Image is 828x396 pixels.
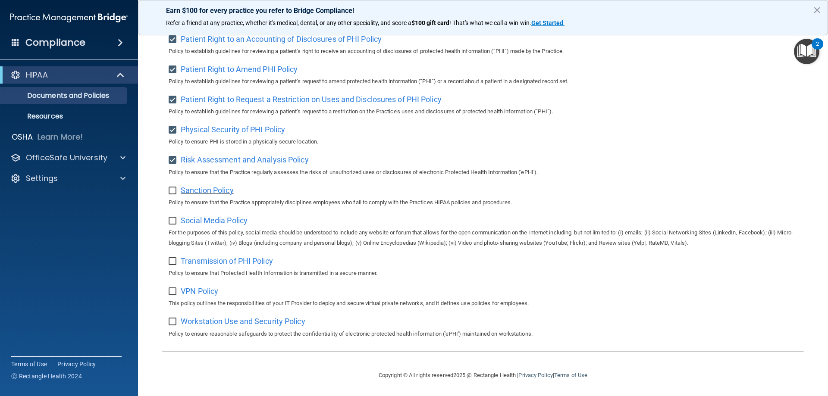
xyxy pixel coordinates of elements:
p: OSHA [12,132,33,142]
p: Earn $100 for every practice you refer to Bridge Compliance! [166,6,800,15]
span: Patient Right to Request a Restriction on Uses and Disclosures of PHI Policy [181,95,442,104]
span: VPN Policy [181,287,218,296]
a: Privacy Policy [57,360,96,368]
span: Physical Security of PHI Policy [181,125,285,134]
div: 2 [816,44,819,55]
button: Close [813,3,821,17]
p: This policy outlines the responsibilities of your IT Provider to deploy and secure virtual privat... [169,298,797,309]
p: Policy to ensure that the Practice appropriately disciplines employees who fail to comply with th... [169,197,797,208]
span: Risk Assessment and Analysis Policy [181,155,309,164]
span: Refer a friend at any practice, whether it's medical, dental, or any other speciality, and score a [166,19,411,26]
a: Terms of Use [11,360,47,368]
a: OfficeSafe University [10,153,125,163]
span: Patient Right to Amend PHI Policy [181,65,298,74]
span: Transmission of PHI Policy [181,256,273,265]
strong: $100 gift card [411,19,449,26]
a: Privacy Policy [518,372,552,378]
span: Ⓒ Rectangle Health 2024 [11,372,82,380]
span: Workstation Use and Security Policy [181,317,305,326]
a: Settings [10,173,125,184]
p: Policy to establish guidelines for reviewing a patient’s right to receive an accounting of disclo... [169,46,797,56]
p: Resources [6,112,123,121]
p: Policy to ensure reasonable safeguards to protect the confidentiality of electronic protected hea... [169,329,797,339]
a: HIPAA [10,70,125,80]
p: Documents and Policies [6,91,123,100]
p: Settings [26,173,58,184]
p: HIPAA [26,70,48,80]
span: ! That's what we call a win-win. [449,19,531,26]
a: Get Started [531,19,565,26]
p: Learn More! [38,132,83,142]
h4: Compliance [25,37,85,49]
div: Copyright © All rights reserved 2025 @ Rectangle Health | | [326,362,640,389]
span: Sanction Policy [181,186,234,195]
p: Policy to ensure that the Practice regularly assesses the risks of unauthorized uses or disclosur... [169,167,797,178]
img: PMB logo [10,9,128,26]
button: Open Resource Center, 2 new notifications [794,39,819,64]
p: Policy to ensure that Protected Health Information is transmitted in a secure manner. [169,268,797,278]
a: Terms of Use [554,372,587,378]
p: OfficeSafe University [26,153,107,163]
span: Patient Right to an Accounting of Disclosures of PHI Policy [181,34,382,44]
p: Policy to establish guidelines for reviewing a patient’s request to amend protected health inform... [169,76,797,87]
p: For the purposes of this policy, social media should be understood to include any website or foru... [169,228,797,248]
p: Policy to ensure PHI is stored in a physically secure location. [169,137,797,147]
span: Social Media Policy [181,216,248,225]
strong: Get Started [531,19,563,26]
p: Policy to establish guidelines for reviewing a patient’s request to a restriction on the Practice... [169,106,797,117]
